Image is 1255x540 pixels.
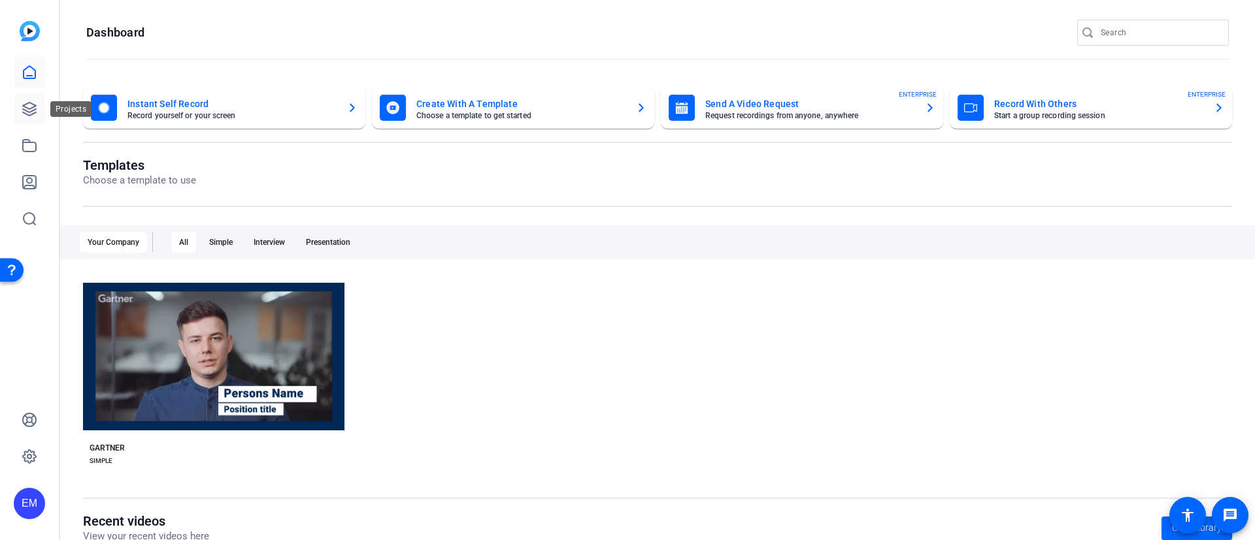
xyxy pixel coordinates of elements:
img: blue-gradient.svg [20,21,40,41]
button: Record With OthersStart a group recording sessionENTERPRISE [950,87,1232,129]
mat-card-subtitle: Record yourself or your screen [127,112,337,119]
button: Instant Self RecordRecord yourself or your screen [83,87,365,129]
h1: Templates [83,157,196,173]
div: GARTNER [90,443,125,453]
mat-icon: accessibility [1180,507,1196,523]
mat-card-subtitle: Request recordings from anyone, anywhere [705,112,914,119]
p: Choose a template to use [83,173,196,188]
div: EM [14,488,45,519]
div: Presentation [298,232,358,253]
h1: Recent videos [83,513,209,529]
span: ENTERPRISE [899,89,937,99]
div: All [171,232,196,253]
mat-card-subtitle: Start a group recording session [994,112,1203,119]
mat-card-title: Instant Self Record [127,96,337,112]
button: Send A Video RequestRequest recordings from anyone, anywhereENTERPRISE [661,87,943,129]
h1: Dashboard [86,25,144,40]
mat-card-title: Record With Others [994,96,1203,112]
button: Create With A TemplateChoose a template to get started [372,87,654,129]
div: SIMPLE [90,456,112,466]
div: Simple [201,232,241,253]
mat-icon: message [1222,507,1238,523]
span: ENTERPRISE [1188,89,1226,99]
mat-card-subtitle: Choose a template to get started [416,112,626,119]
input: Search [1101,25,1218,40]
div: Projects [50,101,92,117]
a: Go to library [1162,516,1232,540]
mat-card-title: Send A Video Request [705,96,914,112]
mat-card-title: Create With A Template [416,96,626,112]
div: Interview [246,232,293,253]
div: Your Company [80,232,147,253]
